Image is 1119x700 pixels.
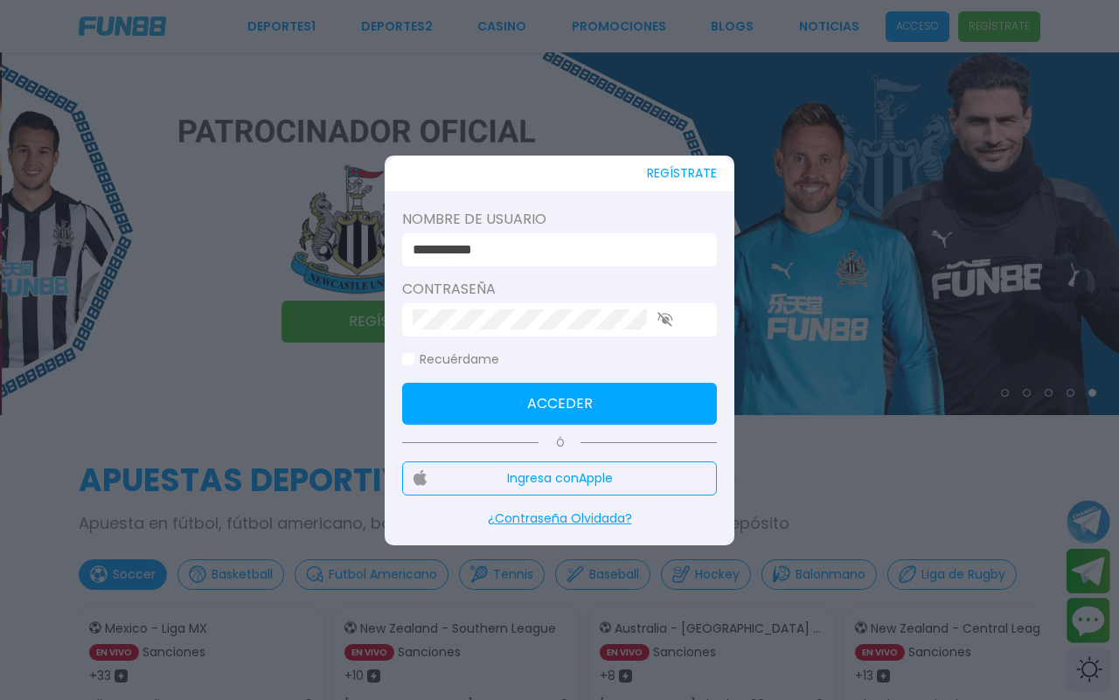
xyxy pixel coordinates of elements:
button: Acceder [402,383,717,425]
label: Recuérdame [402,350,499,369]
label: Contraseña [402,279,717,300]
button: REGÍSTRATE [647,156,717,191]
p: ¿Contraseña Olvidada? [402,509,717,528]
p: Ó [402,435,717,451]
button: Ingresa conApple [402,461,717,496]
label: Nombre de usuario [402,209,717,230]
